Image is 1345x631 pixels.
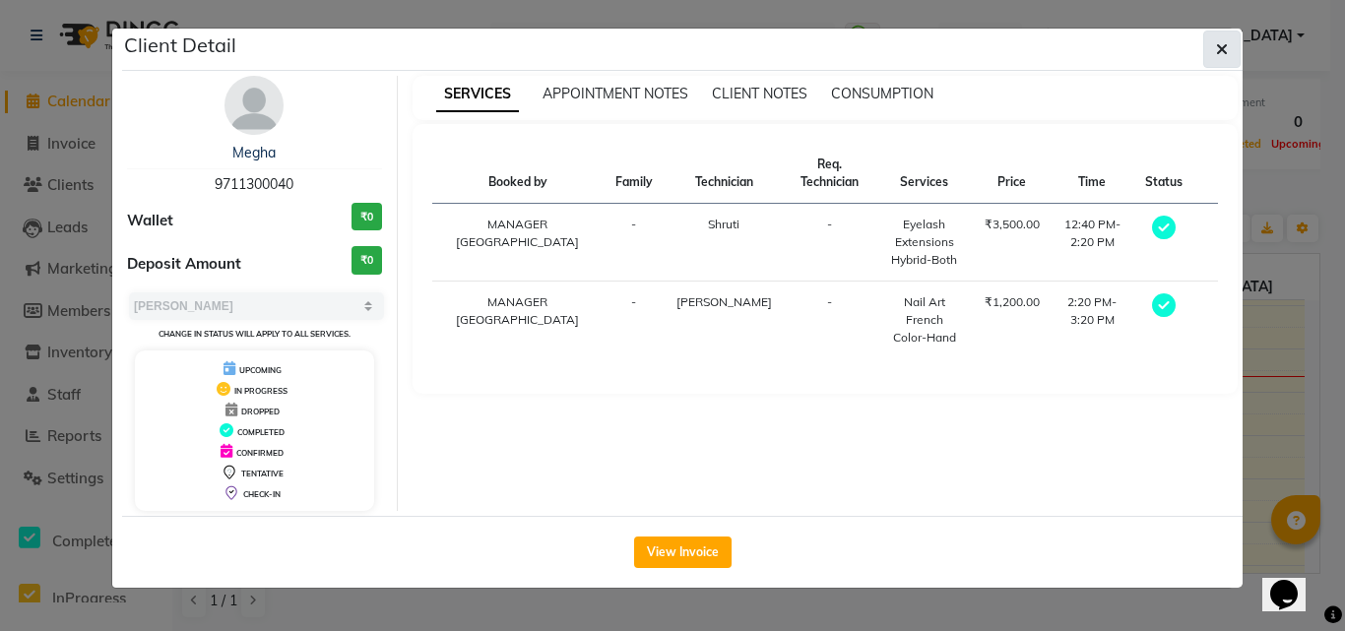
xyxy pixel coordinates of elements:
th: Status [1133,144,1194,204]
div: Nail Art French Color-Hand [888,293,961,347]
span: CHECK-IN [243,489,281,499]
span: TENTATIVE [241,469,284,478]
h3: ₹0 [352,246,382,275]
span: [PERSON_NAME] [676,294,772,309]
th: Technician [665,144,784,204]
span: CLIENT NOTES [712,85,807,102]
span: SERVICES [436,77,519,112]
td: 2:20 PM-3:20 PM [1052,282,1133,359]
img: avatar [224,76,284,135]
td: - [784,282,876,359]
h5: Client Detail [124,31,236,60]
th: Booked by [432,144,604,204]
span: Shruti [708,217,739,231]
button: View Invoice [634,536,732,568]
td: MANAGER [GEOGRAPHIC_DATA] [432,204,604,282]
th: Services [876,144,973,204]
td: - [604,204,665,282]
td: - [784,204,876,282]
span: 9711300040 [215,175,293,193]
h3: ₹0 [352,203,382,231]
span: UPCOMING [239,365,282,375]
div: Eyelash Extensions Hybrid-Both [888,216,961,269]
span: IN PROGRESS [234,386,288,396]
th: Price [973,144,1052,204]
span: APPOINTMENT NOTES [543,85,688,102]
a: Megha [232,144,276,161]
td: 12:40 PM-2:20 PM [1052,204,1133,282]
td: MANAGER [GEOGRAPHIC_DATA] [432,282,604,359]
span: CONFIRMED [236,448,284,458]
small: Change in status will apply to all services. [159,329,351,339]
td: - [604,282,665,359]
span: DROPPED [241,407,280,416]
th: Family [604,144,665,204]
div: ₹1,200.00 [985,293,1040,311]
iframe: chat widget [1262,552,1325,611]
th: Req. Technician [784,144,876,204]
span: CONSUMPTION [831,85,933,102]
th: Time [1052,144,1133,204]
span: Deposit Amount [127,253,241,276]
div: ₹3,500.00 [985,216,1040,233]
span: Wallet [127,210,173,232]
span: COMPLETED [237,427,285,437]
